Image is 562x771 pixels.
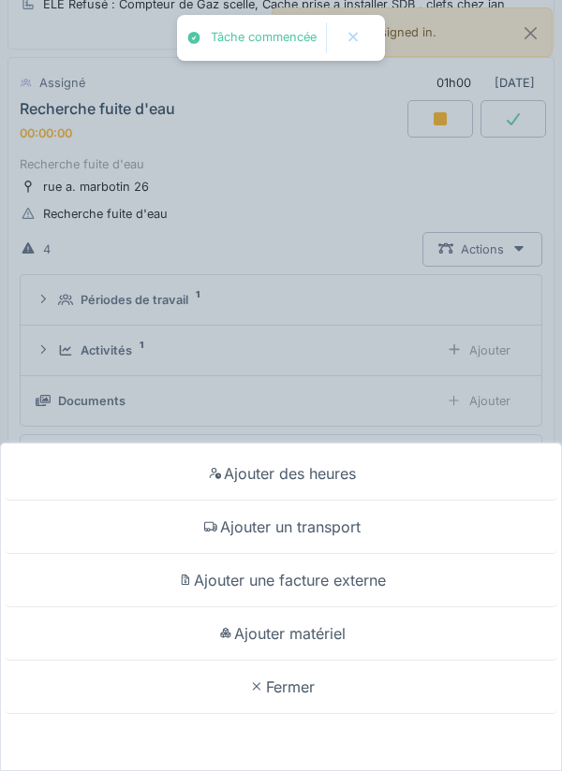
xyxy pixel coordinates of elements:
div: Ajouter une facture externe [5,554,557,607]
div: Ajouter un transport [5,501,557,554]
div: Ajouter des heures [5,447,557,501]
div: Ajouter matériel [5,607,557,661]
div: Fermer [5,661,557,714]
div: Tâche commencée [211,30,317,46]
